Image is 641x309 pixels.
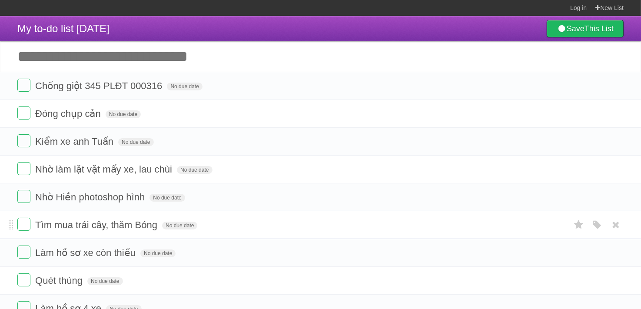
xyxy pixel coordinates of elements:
[35,136,116,147] span: Kiểm xe anh Tuấn
[87,277,123,285] span: No due date
[17,23,110,34] span: My to-do list [DATE]
[162,222,197,229] span: No due date
[140,249,176,257] span: No due date
[17,218,30,231] label: Done
[106,110,141,118] span: No due date
[35,275,85,286] span: Quét thùng
[17,79,30,92] label: Done
[177,166,212,174] span: No due date
[118,138,153,146] span: No due date
[35,219,159,230] span: Tìm mua trái cây, thăm Bóng
[17,273,30,286] label: Done
[17,162,30,175] label: Done
[35,108,103,119] span: Đóng chụp cản
[167,83,202,90] span: No due date
[571,218,587,232] label: Star task
[17,134,30,147] label: Done
[17,246,30,259] label: Done
[585,24,614,33] b: This List
[35,247,138,258] span: Làm hồ sơ xe còn thiếu
[17,190,30,203] label: Done
[35,80,164,91] span: Chống giột 345 PLĐT 000316
[35,192,147,203] span: Nhờ Hiền photoshop hình
[35,164,174,175] span: Nhờ làm lặt vặt mấy xe, lau chùi
[547,20,624,37] a: SaveThis List
[149,194,185,202] span: No due date
[17,106,30,120] label: Done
